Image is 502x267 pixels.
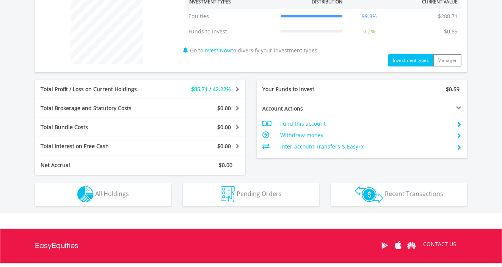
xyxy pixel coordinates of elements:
[446,85,460,93] span: $0.59
[35,229,78,263] a: EasyEquities
[280,130,450,141] td: Withdraw money
[95,190,129,198] span: All Holdings
[185,24,277,39] td: Funds to Invest
[219,161,232,169] span: $0.00
[257,105,362,112] div: Account Actions
[378,234,391,257] a: Google Play
[237,190,282,198] span: Pending Orders
[35,85,158,93] div: Total Profit / Loss on Current Holdings
[35,104,158,112] div: Total Brokerage and Statutory Costs
[35,183,171,206] button: All Holdings
[280,118,450,130] td: Fund this account
[257,85,362,93] div: Your Funds to Invest
[355,186,383,203] img: transactions-zar-wht.png
[217,142,231,150] span: $0.00
[418,234,461,255] a: CONTACT US
[331,183,467,206] button: Recent Transactions
[405,234,418,257] a: Huawei
[346,24,392,39] td: 0.2%
[433,54,461,66] button: Manager
[280,141,450,152] td: Inter-account Transfers & EasyFx
[35,142,158,150] div: Total Interest on Free Cash
[35,161,158,169] div: Net Accrual
[183,183,319,206] button: Pending Orders
[77,186,94,202] img: holdings-wht.png
[434,9,461,24] td: $288.71
[203,47,231,54] a: Invest Now
[385,190,443,198] span: Recent Transactions
[391,234,405,257] a: Apple
[221,186,235,202] img: pending_instructions-wht.png
[388,54,433,66] button: Investment types
[346,9,392,24] td: 99.8%
[35,123,158,131] div: Total Bundle Costs
[440,24,461,39] td: $0.59
[217,123,231,131] span: $0.00
[185,9,277,24] td: Equities
[217,104,231,112] span: $0.00
[191,85,231,93] span: $85.71 / 42.22%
